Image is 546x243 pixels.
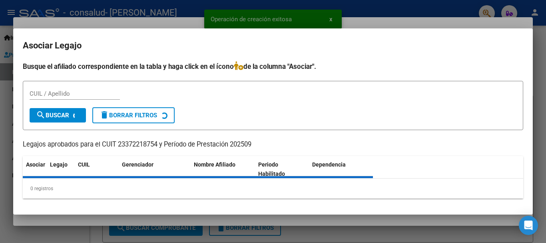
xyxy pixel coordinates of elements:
span: Buscar [36,112,69,119]
datatable-header-cell: Dependencia [309,156,373,183]
span: Legajo [50,161,68,168]
span: Periodo Habilitado [258,161,285,177]
datatable-header-cell: Nombre Afiliado [191,156,255,183]
mat-icon: search [36,110,46,120]
span: Dependencia [312,161,346,168]
datatable-header-cell: Gerenciador [119,156,191,183]
datatable-header-cell: Legajo [47,156,75,183]
span: Nombre Afiliado [194,161,235,168]
h4: Busque el afiliado correspondiente en la tabla y haga click en el ícono de la columna "Asociar". [23,61,523,72]
div: Open Intercom Messenger [519,216,538,235]
datatable-header-cell: Asociar [23,156,47,183]
button: Buscar [30,108,86,123]
p: Legajos aprobados para el CUIT 23372218754 y Período de Prestación 202509 [23,140,523,150]
h2: Asociar Legajo [23,38,523,53]
button: Borrar Filtros [92,107,175,123]
span: CUIL [78,161,90,168]
datatable-header-cell: Periodo Habilitado [255,156,309,183]
datatable-header-cell: CUIL [75,156,119,183]
span: Asociar [26,161,45,168]
mat-icon: delete [100,110,109,120]
span: Gerenciador [122,161,153,168]
span: Borrar Filtros [100,112,157,119]
div: 0 registros [23,179,523,199]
